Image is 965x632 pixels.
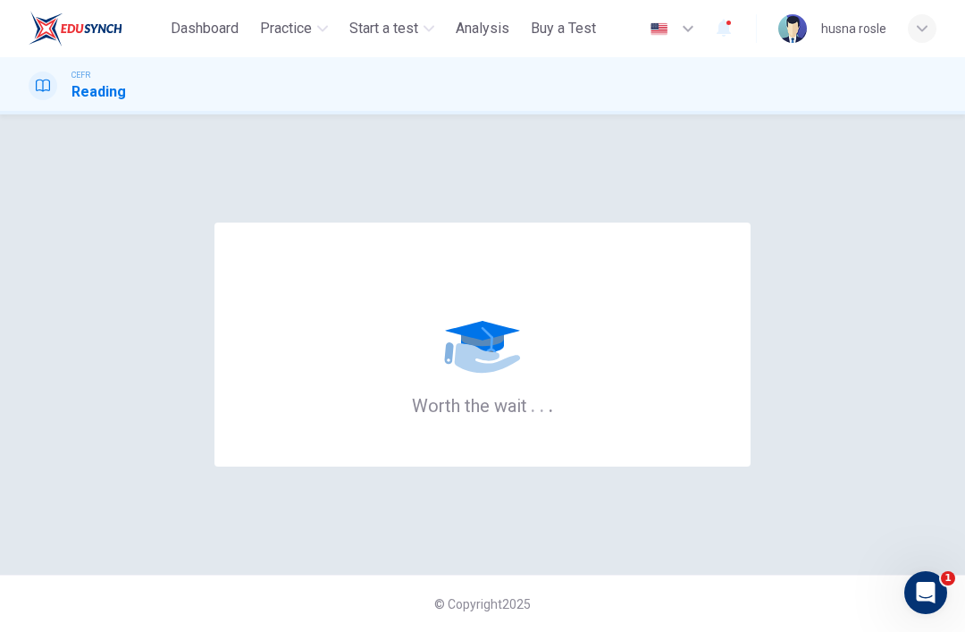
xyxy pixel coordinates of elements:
[648,22,670,36] img: en
[904,571,947,614] iframe: Intercom live chat
[260,18,312,39] span: Practice
[412,393,554,417] h6: Worth the wait
[349,18,418,39] span: Start a test
[531,18,596,39] span: Buy a Test
[29,11,164,46] a: ELTC logo
[71,69,90,81] span: CEFR
[253,13,335,45] button: Practice
[530,389,536,418] h6: .
[171,18,239,39] span: Dashboard
[778,14,807,43] img: Profile picture
[548,389,554,418] h6: .
[342,13,441,45] button: Start a test
[941,571,955,586] span: 1
[434,597,531,611] span: © Copyright 2025
[821,18,886,39] div: husna rosle
[29,11,122,46] img: ELTC logo
[71,81,126,103] h1: Reading
[539,389,545,418] h6: .
[164,13,246,45] button: Dashboard
[449,13,516,45] button: Analysis
[524,13,603,45] button: Buy a Test
[456,18,509,39] span: Analysis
